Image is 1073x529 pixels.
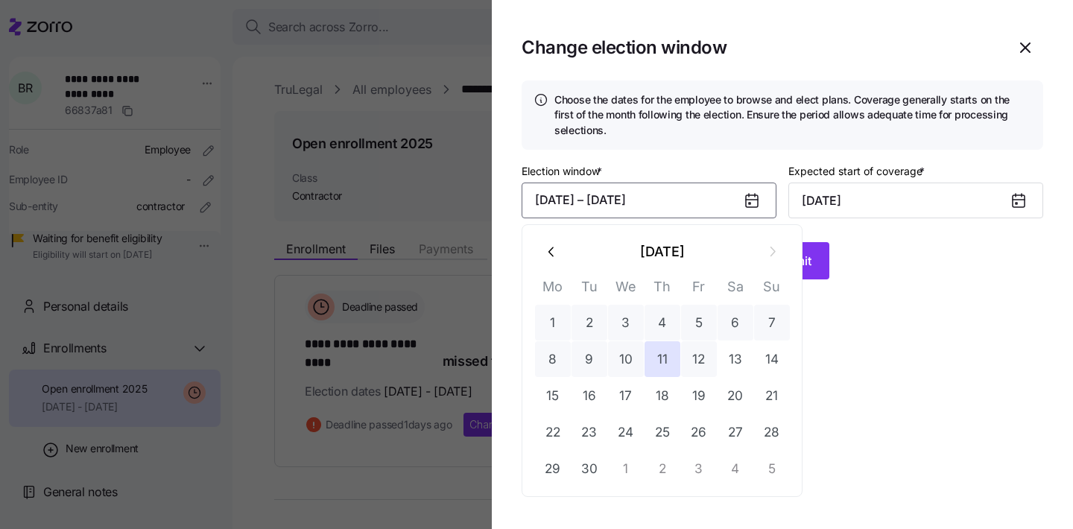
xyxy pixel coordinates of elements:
button: 4 October 2025 [718,451,753,487]
button: 5 October 2025 [754,451,790,487]
button: 2 September 2025 [572,305,607,340]
th: Mo [534,276,571,305]
button: 8 September 2025 [535,341,571,377]
button: 9 September 2025 [572,341,607,377]
button: 16 September 2025 [572,378,607,414]
label: Election window [522,163,605,180]
button: 11 September 2025 [645,341,680,377]
button: 24 September 2025 [608,414,644,450]
th: Sa [717,276,753,305]
span: Submit [772,252,811,270]
button: 14 September 2025 [754,341,790,377]
button: 30 September 2025 [572,451,607,487]
button: 3 October 2025 [681,451,717,487]
th: Th [644,276,680,305]
button: 25 September 2025 [645,414,680,450]
h1: Change election window [522,36,996,59]
button: 27 September 2025 [718,414,753,450]
button: 7 September 2025 [754,305,790,340]
button: 18 September 2025 [645,378,680,414]
button: 12 September 2025 [681,341,717,377]
th: Fr [680,276,717,305]
button: 13 September 2025 [718,341,753,377]
button: [DATE] – [DATE] [522,183,776,218]
th: Su [753,276,790,305]
button: 1 September 2025 [535,305,571,340]
button: 1 October 2025 [608,451,644,487]
button: 6 September 2025 [718,305,753,340]
button: [DATE] [570,234,754,270]
button: 22 September 2025 [535,414,571,450]
input: MM/DD/YYYY [788,183,1043,218]
th: Tu [571,276,607,305]
h4: Choose the dates for the employee to browse and elect plans. Coverage generally starts on the fir... [554,92,1031,138]
button: 26 September 2025 [681,414,717,450]
button: 29 September 2025 [535,451,571,487]
button: 19 September 2025 [681,378,717,414]
button: 17 September 2025 [608,378,644,414]
button: 21 September 2025 [754,378,790,414]
button: 10 September 2025 [608,341,644,377]
button: 5 September 2025 [681,305,717,340]
button: 20 September 2025 [718,378,753,414]
button: 28 September 2025 [754,414,790,450]
button: 2 October 2025 [645,451,680,487]
button: 3 September 2025 [608,305,644,340]
button: 15 September 2025 [535,378,571,414]
button: 23 September 2025 [572,414,607,450]
label: Expected start of coverage [788,163,928,180]
button: 4 September 2025 [645,305,680,340]
th: We [607,276,644,305]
